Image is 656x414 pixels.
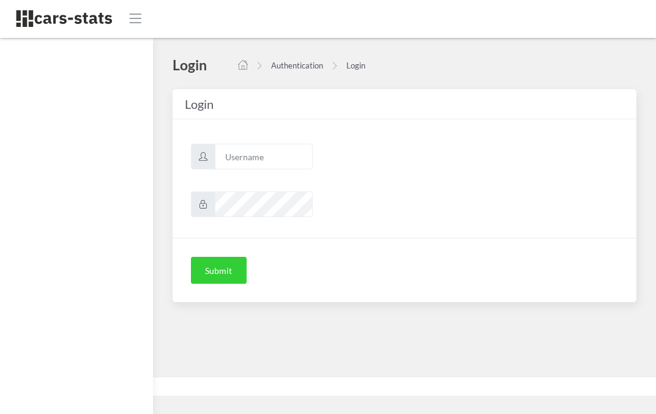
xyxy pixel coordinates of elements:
span: Login [185,97,214,111]
img: navbar brand [15,9,113,28]
h4: Login [173,56,207,74]
input: Username [215,144,313,169]
button: Submit [191,257,247,284]
a: Authentication [271,61,323,70]
a: Login [346,61,365,70]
